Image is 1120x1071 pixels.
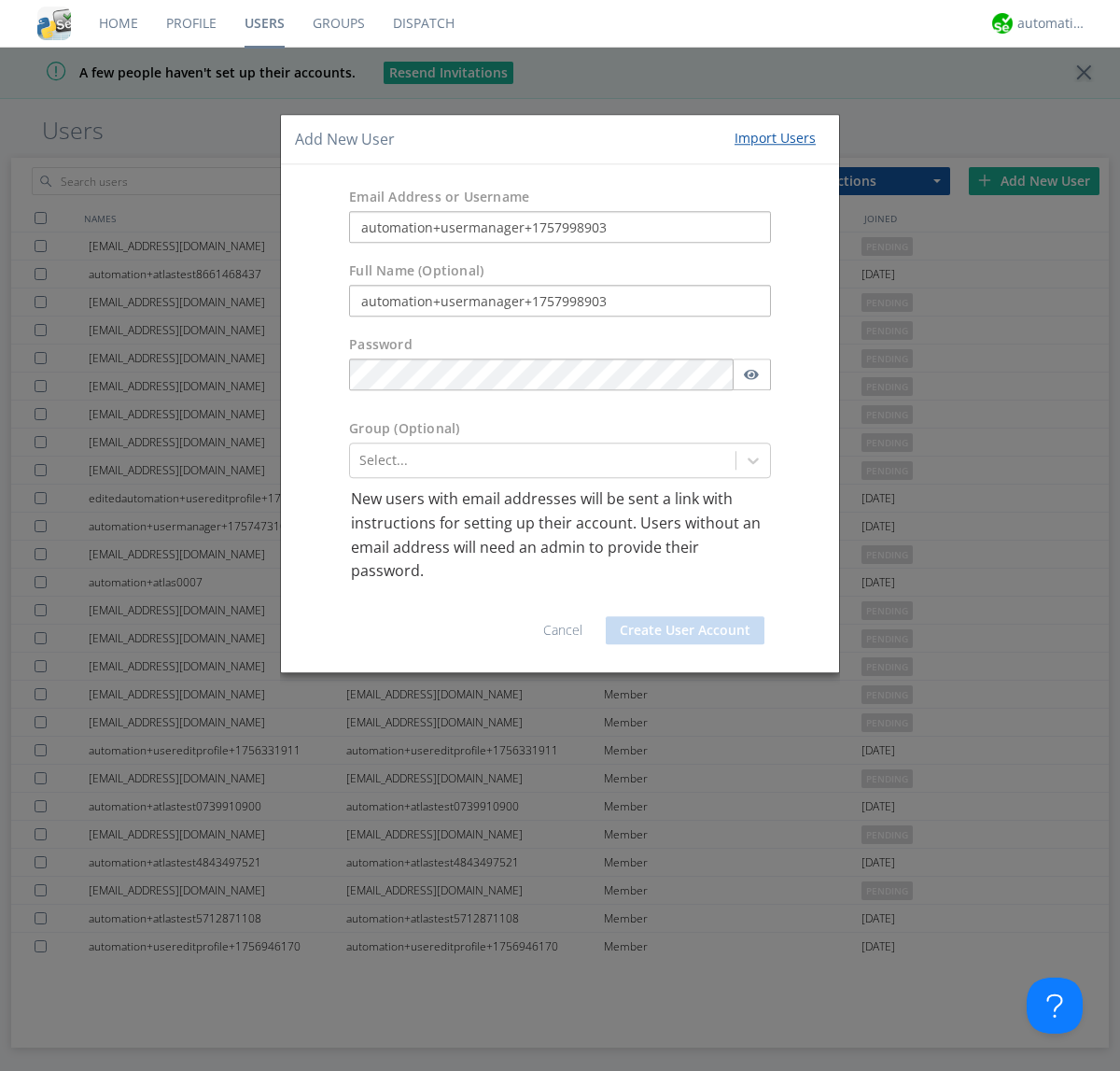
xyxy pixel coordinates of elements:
[543,621,582,639] a: Cancel
[37,7,71,40] img: cddb5a64eb264b2086981ab96f4c1ba7
[349,212,771,244] input: e.g. email@address.com, Housekeeping1
[349,262,483,281] label: Full Name (Optional)
[735,129,816,148] div: Import Users
[349,336,413,355] label: Password
[1017,14,1087,33] div: automation+atlas
[295,129,395,150] h4: Add New User
[351,488,769,584] p: New users with email addresses will be sent a link with instructions for setting up their account...
[992,13,1013,34] img: d2d01cd9b4174d08988066c6d424eccd
[349,420,459,439] label: Group (Optional)
[349,189,529,207] label: Email Address or Username
[606,616,764,644] button: Create User Account
[349,286,771,317] input: Julie Appleseed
